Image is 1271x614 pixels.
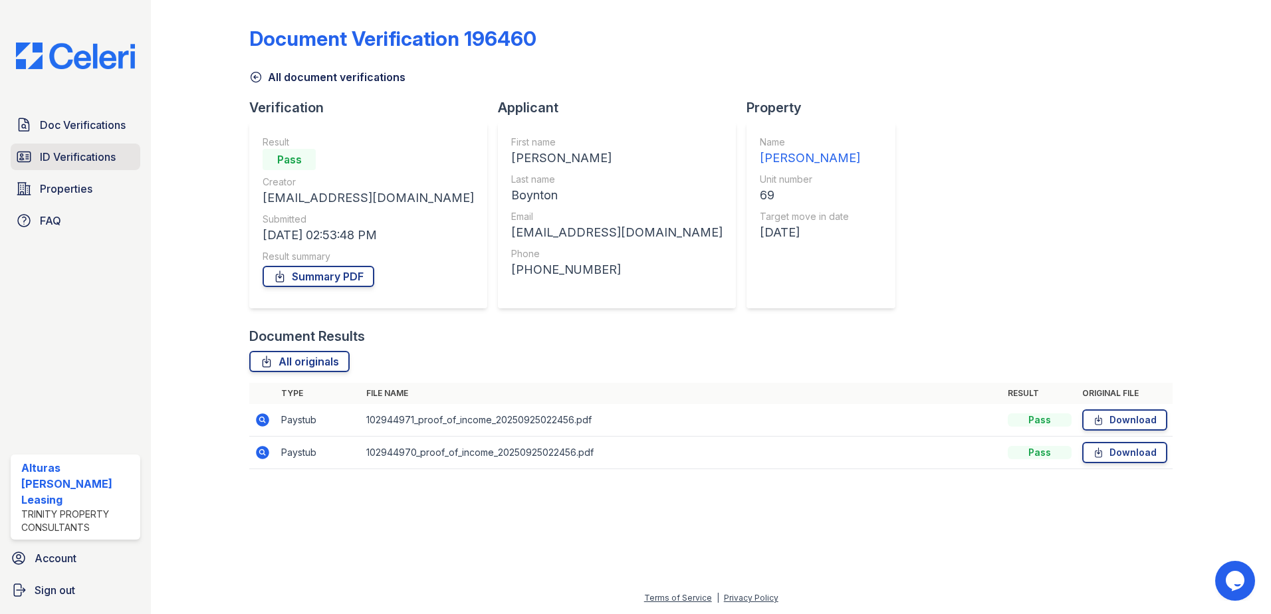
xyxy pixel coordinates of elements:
th: Type [276,383,361,404]
iframe: chat widget [1215,561,1258,601]
a: Sign out [5,577,146,603]
div: Document Results [249,327,365,346]
div: First name [511,136,723,149]
div: [PHONE_NUMBER] [511,260,723,279]
span: ID Verifications [40,149,116,165]
div: Alturas [PERSON_NAME] Leasing [21,460,135,508]
div: Document Verification 196460 [249,27,536,51]
div: Trinity Property Consultants [21,508,135,534]
div: Phone [511,247,723,260]
div: Creator [263,175,474,189]
a: All document verifications [249,69,405,85]
a: Doc Verifications [11,112,140,138]
td: 102944971_proof_of_income_20250925022456.pdf [361,404,1002,437]
div: 69 [760,186,860,205]
a: FAQ [11,207,140,234]
div: Applicant [498,98,747,117]
span: FAQ [40,213,61,229]
div: Result summary [263,250,474,263]
a: Account [5,545,146,571]
div: [EMAIL_ADDRESS][DOMAIN_NAME] [511,223,723,242]
span: Properties [40,181,92,197]
div: Pass [1008,446,1072,459]
div: Pass [263,149,316,170]
div: Boynton [511,186,723,205]
a: Download [1082,409,1167,431]
th: File name [361,383,1002,404]
img: CE_Logo_Blue-a8612792a0a2168367f1c8372b55b34899dd931a85d93a1a3d3e32e68fde9ad4.png [5,43,146,69]
span: Sign out [35,582,75,598]
div: Unit number [760,173,860,186]
div: Target move in date [760,210,860,223]
td: 102944970_proof_of_income_20250925022456.pdf [361,437,1002,469]
div: [EMAIL_ADDRESS][DOMAIN_NAME] [263,189,474,207]
div: Email [511,210,723,223]
div: Name [760,136,860,149]
div: Last name [511,173,723,186]
div: [PERSON_NAME] [760,149,860,167]
div: [PERSON_NAME] [511,149,723,167]
span: Doc Verifications [40,117,126,133]
span: Account [35,550,76,566]
td: Paystub [276,437,361,469]
a: All originals [249,351,350,372]
a: Privacy Policy [724,593,778,603]
a: Summary PDF [263,266,374,287]
div: Verification [249,98,498,117]
a: Name [PERSON_NAME] [760,136,860,167]
th: Result [1002,383,1077,404]
div: [DATE] 02:53:48 PM [263,226,474,245]
div: Pass [1008,413,1072,427]
a: Download [1082,442,1167,463]
th: Original file [1077,383,1173,404]
div: Result [263,136,474,149]
td: Paystub [276,404,361,437]
a: Properties [11,175,140,202]
a: Terms of Service [644,593,712,603]
div: Property [747,98,906,117]
div: [DATE] [760,223,860,242]
div: Submitted [263,213,474,226]
a: ID Verifications [11,144,140,170]
div: | [717,593,719,603]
